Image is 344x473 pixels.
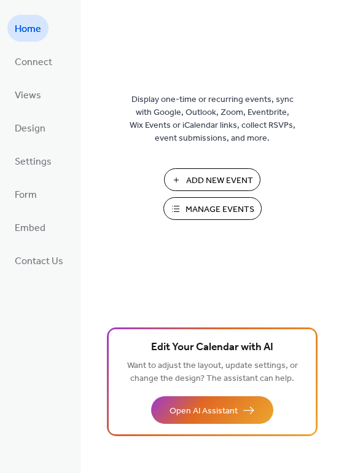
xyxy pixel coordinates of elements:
span: Home [15,20,41,39]
span: Manage Events [186,203,254,216]
a: Contact Us [7,247,71,274]
span: Open AI Assistant [170,405,238,418]
span: Embed [15,219,45,238]
span: Form [15,186,37,205]
span: Display one-time or recurring events, sync with Google, Outlook, Zoom, Eventbrite, Wix Events or ... [130,93,295,145]
span: Settings [15,152,52,172]
a: Connect [7,48,60,75]
span: Add New Event [186,174,253,187]
span: Edit Your Calendar with AI [151,339,273,356]
span: Want to adjust the layout, update settings, or change the design? The assistant can help. [127,358,298,387]
button: Add New Event [164,168,260,191]
span: Contact Us [15,252,63,272]
a: Form [7,181,44,208]
a: Home [7,15,49,42]
a: Embed [7,214,53,241]
a: Design [7,114,53,141]
button: Manage Events [163,197,262,220]
a: Settings [7,147,59,174]
span: Connect [15,53,52,72]
a: Views [7,81,49,108]
span: Views [15,86,41,106]
button: Open AI Assistant [151,396,273,424]
span: Design [15,119,45,139]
